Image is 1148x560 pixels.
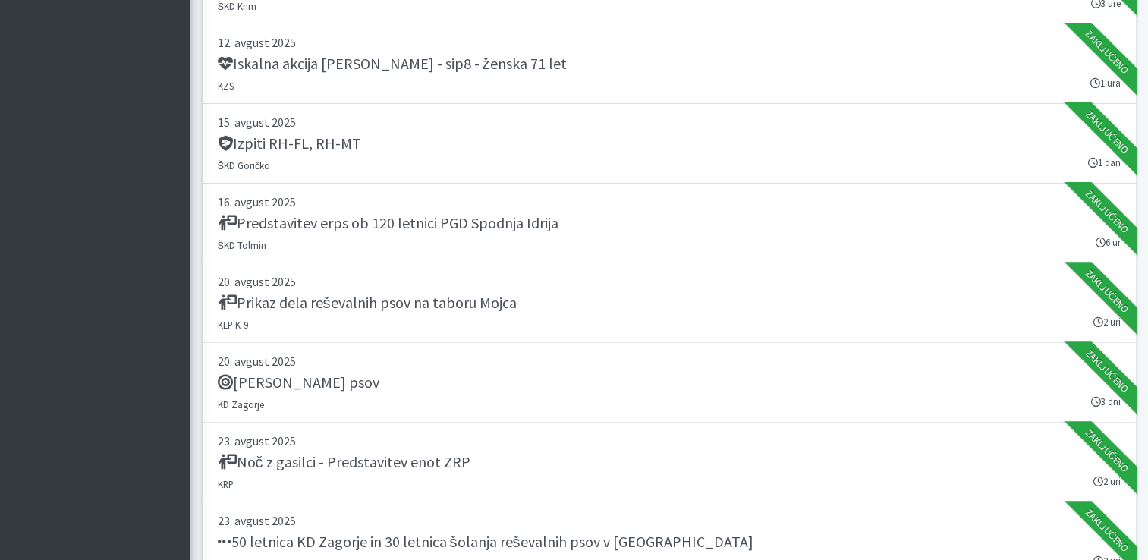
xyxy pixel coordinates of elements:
[218,511,1121,530] p: 23. avgust 2025
[202,104,1137,184] a: 15. avgust 2025 Izpiti RH-FL, RH-MT ŠKD Goričko 1 dan Zaključeno
[218,478,234,490] small: KRP
[218,352,1121,370] p: 20. avgust 2025
[218,80,234,92] small: KZS
[218,533,753,551] h5: 50 letnica KD Zagorje in 30 letnica šolanja reševalnih psov v [GEOGRAPHIC_DATA]
[218,55,567,73] h5: Iskalna akcija [PERSON_NAME] - sip8 - ženska 71 let
[218,453,470,471] h5: Noč z gasilci - Predstavitev enot ZRP
[218,319,248,331] small: KLP K-9
[218,272,1121,291] p: 20. avgust 2025
[218,193,1121,211] p: 16. avgust 2025
[218,294,517,312] h5: Prikaz dela reševalnih psov na taboru Mojca
[218,239,267,251] small: ŠKD Tolmin
[218,113,1121,131] p: 15. avgust 2025
[218,159,271,171] small: ŠKD Goričko
[218,214,558,232] h5: Predstavitev erps ob 120 letnici PGD Spodnja Idrija
[202,423,1137,502] a: 23. avgust 2025 Noč z gasilci - Predstavitev enot ZRP KRP 2 uri Zaključeno
[202,343,1137,423] a: 20. avgust 2025 [PERSON_NAME] psov KD Zagorje 3 dni Zaključeno
[218,398,264,411] small: KD Zagorje
[218,373,379,392] h5: [PERSON_NAME] psov
[202,24,1137,104] a: 12. avgust 2025 Iskalna akcija [PERSON_NAME] - sip8 - ženska 71 let KZS 1 ura Zaključeno
[218,33,1121,52] p: 12. avgust 2025
[218,134,361,153] h5: Izpiti RH-FL, RH-MT
[202,263,1137,343] a: 20. avgust 2025 Prikaz dela reševalnih psov na taboru Mojca KLP K-9 2 uri Zaključeno
[218,432,1121,450] p: 23. avgust 2025
[202,184,1137,263] a: 16. avgust 2025 Predstavitev erps ob 120 letnici PGD Spodnja Idrija ŠKD Tolmin 6 ur Zaključeno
